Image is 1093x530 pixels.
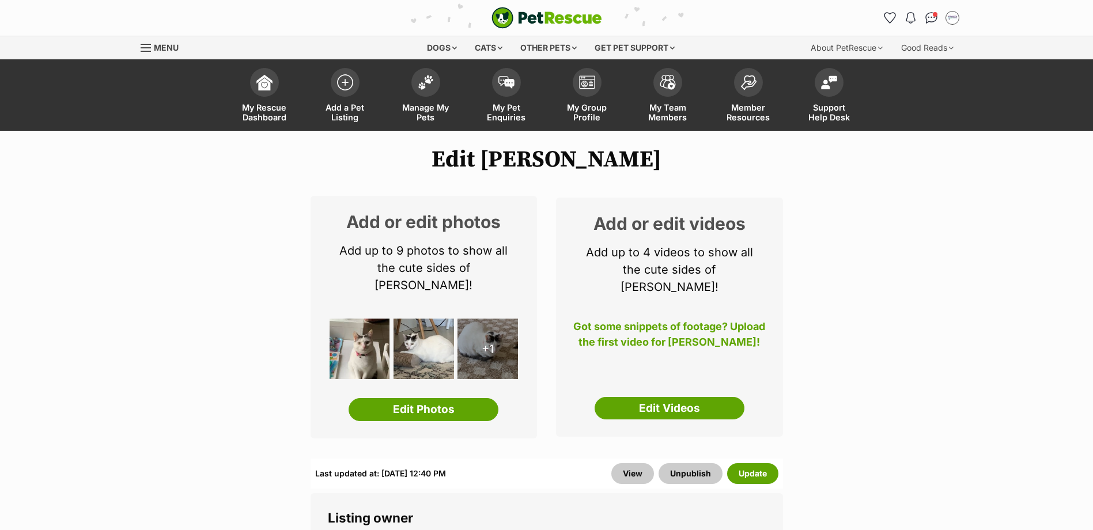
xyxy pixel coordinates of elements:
img: group-profile-icon-3fa3cf56718a62981997c0bc7e787c4b2cf8bcc04b72c1350f741eb67cf2f40e.svg [579,75,595,89]
a: Conversations [922,9,941,27]
a: My Rescue Dashboard [224,62,305,131]
div: Dogs [419,36,465,59]
img: add-pet-listing-icon-0afa8454b4691262ce3f59096e99ab1cd57d4a30225e0717b998d2c9b9846f56.svg [337,74,353,90]
a: Edit Photos [349,398,498,421]
ul: Account quick links [881,9,962,27]
span: My Group Profile [561,103,613,122]
h2: Add or edit videos [573,215,766,232]
img: member-resources-icon-8e73f808a243e03378d46382f2149f9095a855e16c252ad45f914b54edf8863c.svg [740,75,757,90]
a: Favourites [881,9,899,27]
button: Update [727,463,778,484]
span: Menu [154,43,179,52]
a: My Pet Enquiries [466,62,547,131]
img: team-members-icon-5396bd8760b3fe7c0b43da4ab00e1e3bb1a5d9ba89233759b79545d2d3fc5d0d.svg [660,75,676,90]
img: Cara Elton-Baker profile pic [947,12,958,24]
span: My Rescue Dashboard [239,103,290,122]
a: Member Resources [708,62,789,131]
span: Member Resources [723,103,774,122]
p: Add up to 9 photos to show all the cute sides of [PERSON_NAME]! [328,242,520,294]
a: My Team Members [627,62,708,131]
button: Unpublish [659,463,723,484]
div: +1 [457,319,518,379]
span: Manage My Pets [400,103,452,122]
div: Good Reads [893,36,962,59]
button: My account [943,9,962,27]
h2: Add or edit photos [328,213,520,230]
div: Get pet support [587,36,683,59]
span: Listing owner [328,510,413,525]
div: Last updated at: [DATE] 12:40 PM [315,463,446,484]
span: Support Help Desk [803,103,855,122]
a: View [611,463,654,484]
p: Add up to 4 videos to show all the cute sides of [PERSON_NAME]! [573,244,766,296]
a: My Group Profile [547,62,627,131]
img: pet-enquiries-icon-7e3ad2cf08bfb03b45e93fb7055b45f3efa6380592205ae92323e6603595dc1f.svg [498,76,515,89]
a: Support Help Desk [789,62,869,131]
img: chat-41dd97257d64d25036548639549fe6c8038ab92f7586957e7f3b1b290dea8141.svg [925,12,937,24]
a: Edit Videos [595,397,744,420]
img: manage-my-pets-icon-02211641906a0b7f246fdf0571729dbe1e7629f14944591b6c1af311fb30b64b.svg [418,75,434,90]
span: My Pet Enquiries [481,103,532,122]
img: notifications-46538b983faf8c2785f20acdc204bb7945ddae34d4c08c2a6579f10ce5e182be.svg [906,12,915,24]
a: Add a Pet Listing [305,62,385,131]
div: About PetRescue [803,36,891,59]
img: help-desk-icon-fdf02630f3aa405de69fd3d07c3f3aa587a6932b1a1747fa1d2bba05be0121f9.svg [821,75,837,89]
img: logo-cat-932fe2b9b8326f06289b0f2fb663e598f794de774fb13d1741a6617ecf9a85b4.svg [491,7,602,29]
a: PetRescue [491,7,602,29]
p: Got some snippets of footage? Upload the first video for [PERSON_NAME]! [573,319,766,357]
span: Add a Pet Listing [319,103,371,122]
span: My Team Members [642,103,694,122]
a: Manage My Pets [385,62,466,131]
button: Notifications [902,9,920,27]
a: Menu [141,36,187,57]
img: dashboard-icon-eb2f2d2d3e046f16d808141f083e7271f6b2e854fb5c12c21221c1fb7104beca.svg [256,74,273,90]
div: Cats [467,36,510,59]
div: Other pets [512,36,585,59]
